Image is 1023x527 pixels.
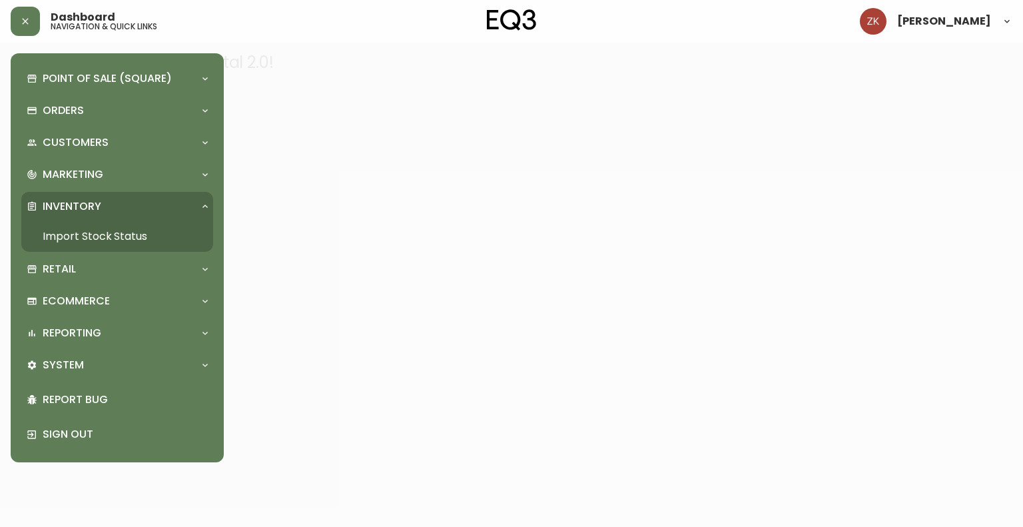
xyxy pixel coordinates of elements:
div: Sign Out [21,417,213,452]
div: Inventory [21,192,213,221]
p: Customers [43,135,109,150]
div: Reporting [21,318,213,348]
p: System [43,358,84,372]
p: Report Bug [43,392,208,407]
p: Ecommerce [43,294,110,308]
p: Reporting [43,326,101,340]
p: Marketing [43,167,103,182]
div: Point of Sale (Square) [21,64,213,93]
div: Marketing [21,160,213,189]
h5: navigation & quick links [51,23,157,31]
p: Orders [43,103,84,118]
p: Retail [43,262,76,276]
a: Import Stock Status [21,221,213,252]
div: System [21,350,213,380]
p: Inventory [43,199,101,214]
p: Sign Out [43,427,208,442]
img: logo [487,9,536,31]
div: Customers [21,128,213,157]
div: Orders [21,96,213,125]
div: Retail [21,255,213,284]
div: Ecommerce [21,286,213,316]
div: Report Bug [21,382,213,417]
span: [PERSON_NAME] [897,16,991,27]
p: Point of Sale (Square) [43,71,172,86]
img: ac4060352bbca922b7bb6492bc802e6d [860,8,886,35]
span: Dashboard [51,12,115,23]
